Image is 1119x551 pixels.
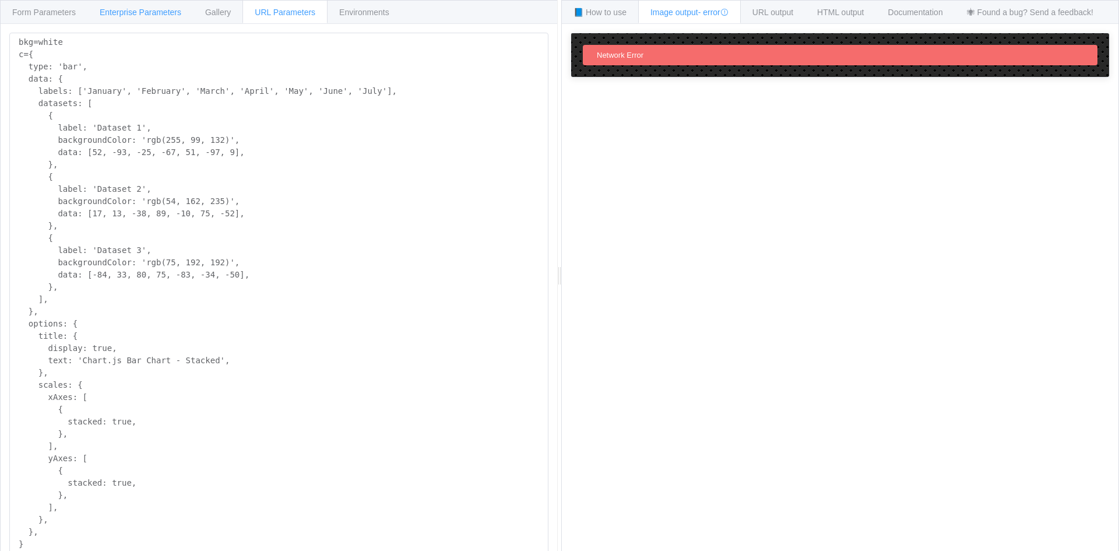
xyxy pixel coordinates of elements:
span: - error [698,8,729,17]
span: 🕷 Found a bug? Send a feedback! [967,8,1093,17]
span: Image output [650,8,729,17]
span: 📘 How to use [573,8,627,17]
span: HTML output [817,8,864,17]
span: Gallery [205,8,231,17]
span: Form Parameters [12,8,76,17]
span: Enterprise Parameters [100,8,181,17]
span: URL output [752,8,793,17]
span: Environments [339,8,389,17]
span: Documentation [888,8,943,17]
span: Network Error [597,51,643,59]
span: URL Parameters [255,8,315,17]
